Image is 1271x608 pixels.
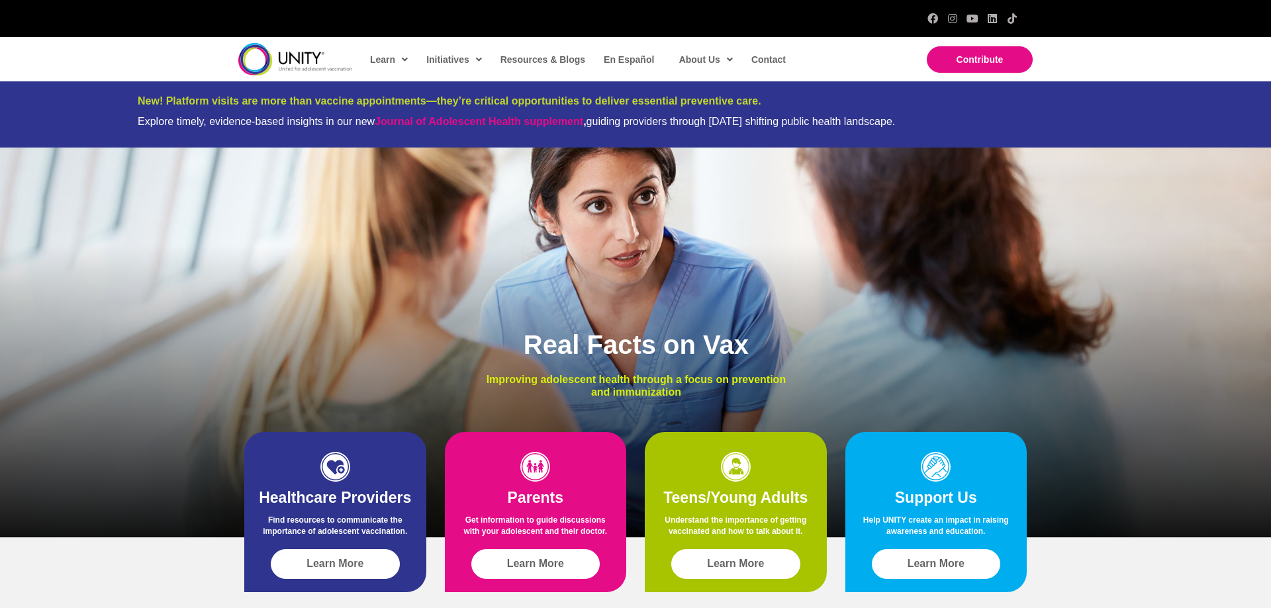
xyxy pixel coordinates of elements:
a: Contact [745,44,791,75]
img: icon-support-1 [921,452,951,482]
p: Improving adolescent health through a focus on prevention and immunization [477,373,796,398]
span: Real Facts on Vax [524,330,749,359]
img: icon-teens-1 [721,452,751,482]
a: Learn More [872,549,1001,579]
a: Learn More [271,549,400,579]
span: Resources & Blogs [500,54,585,65]
span: En Español [604,54,654,65]
a: En Español [597,44,659,75]
span: Learn [370,50,408,69]
p: Find resources to communicate the importance of adolescent vaccination. [258,515,413,544]
a: Learn More [671,549,800,579]
span: Contact [751,54,786,65]
span: Initiatives [426,50,482,69]
p: Understand the importance of getting vaccinated and how to talk about it. [658,515,814,544]
p: Get information to guide discussions with your adolescent and their doctor. [458,515,614,544]
span: Learn More [306,558,363,570]
strong: , [375,116,586,127]
img: icon-HCP-1 [320,452,350,482]
a: Resources & Blogs [494,44,590,75]
h2: Parents [458,488,614,508]
a: Journal of Adolescent Health supplement [375,116,583,127]
h2: Support Us [859,488,1014,508]
h2: Healthcare Providers [258,488,413,508]
a: Contribute [927,46,1033,73]
a: About Us [673,44,738,75]
img: unity-logo-dark [238,43,352,75]
img: icon-parents-1 [520,452,550,482]
div: Explore timely, evidence-based insights in our new guiding providers through [DATE] shifting publ... [138,115,1133,128]
h2: Teens/Young Adults [658,488,814,508]
p: Help UNITY create an impact in raising awareness and education. [859,515,1014,544]
span: New! Platform visits are more than vaccine appointments—they’re critical opportunities to deliver... [138,95,761,107]
a: Learn More [471,549,600,579]
a: Facebook [927,13,938,24]
a: LinkedIn [987,13,998,24]
a: Instagram [947,13,958,24]
span: Contribute [957,54,1004,65]
a: YouTube [967,13,978,24]
a: TikTok [1007,13,1017,24]
span: About Us [679,50,733,69]
span: Learn More [707,558,764,570]
span: Learn More [908,558,965,570]
span: Learn More [507,558,564,570]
